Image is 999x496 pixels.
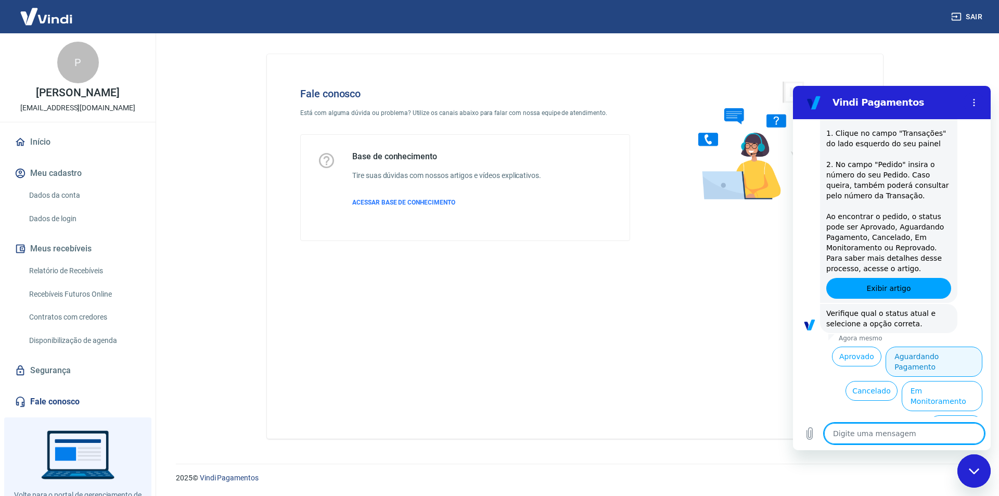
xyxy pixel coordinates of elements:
iframe: Janela de mensagens [793,86,991,450]
h5: Base de conhecimento [352,151,541,162]
button: Reprovado [136,329,189,349]
div: P [57,42,99,83]
button: Cancelado [53,295,104,315]
a: Contratos com credores [25,307,143,328]
p: 2025 © [176,473,974,484]
a: Segurança [12,359,143,382]
img: Fale conosco [677,71,836,210]
a: Vindi Pagamentos [200,474,259,482]
h6: Tire suas dúvidas com nossos artigos e vídeos explicativos. [352,170,541,181]
a: Exibir artigo [33,192,158,213]
a: ACESSAR BASE DE CONHECIMENTO [352,198,541,207]
a: Fale conosco [12,390,143,413]
button: Em Monitoramento [109,295,189,325]
h4: Fale conosco [300,87,630,100]
span: Verifique qual o status atual e selecione a opção correta. [33,223,145,242]
p: [EMAIL_ADDRESS][DOMAIN_NAME] [20,103,135,113]
a: Relatório de Recebíveis [25,260,143,282]
p: Está com alguma dúvida ou problema? Utilize os canais abaixo para falar com nossa equipe de atend... [300,108,630,118]
a: Dados da conta [25,185,143,206]
img: Vindi [12,1,80,32]
a: Dados de login [25,208,143,230]
iframe: Botão para abrir a janela de mensagens, conversa em andamento [957,454,991,488]
span: ACESSAR BASE DE CONHECIMENTO [352,199,455,206]
button: Meu cadastro [12,162,143,185]
button: Sair [949,7,987,27]
button: Carregar arquivo [6,337,27,358]
span: Exibir artigo [73,196,118,209]
p: Agora mesmo [46,248,89,257]
p: [PERSON_NAME] [36,87,119,98]
button: Aguardando Pagamento [93,261,189,291]
button: Meus recebíveis [12,237,143,260]
a: Disponibilização de agenda [25,330,143,351]
a: Início [12,131,143,154]
button: Aprovado [39,261,89,281]
a: Recebíveis Futuros Online [25,284,143,305]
